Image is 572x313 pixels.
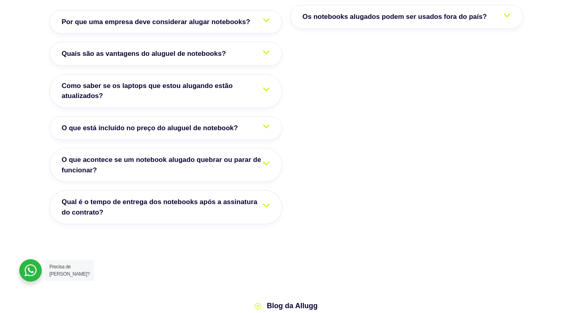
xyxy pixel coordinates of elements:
a: Quais são as vantagens do aluguel de notebooks? [49,42,282,66]
span: Precisa de [PERSON_NAME]? [49,264,90,277]
div: Widget de chat [427,210,572,313]
a: Qual é o tempo de entrega dos notebooks após a assinatura do contrato? [49,190,282,224]
a: O que acontece se um notebook alugado quebrar ou parar de funcionar? [49,148,282,182]
span: Quais são as vantagens do aluguel de notebooks? [62,49,230,59]
span: Qual é o tempo de entrega dos notebooks após a assinatura do contrato? [62,197,270,217]
span: Por que uma empresa deve considerar alugar notebooks? [62,17,254,27]
span: Blog da Allugg [265,301,318,311]
iframe: Chat Widget [427,210,572,313]
a: Como saber se os laptops que estou alugando estão atualizados? [49,74,282,108]
a: Os notebooks alugados podem ser usados fora do país? [290,5,523,29]
span: Os notebooks alugados podem ser usados fora do país? [303,12,491,22]
a: O que está incluído no preço do aluguel de notebook? [49,116,282,140]
span: O que está incluído no preço do aluguel de notebook? [62,123,242,133]
span: Como saber se os laptops que estou alugando estão atualizados? [62,81,270,101]
span: O que acontece se um notebook alugado quebrar ou parar de funcionar? [62,155,270,175]
a: Por que uma empresa deve considerar alugar notebooks? [49,10,282,34]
